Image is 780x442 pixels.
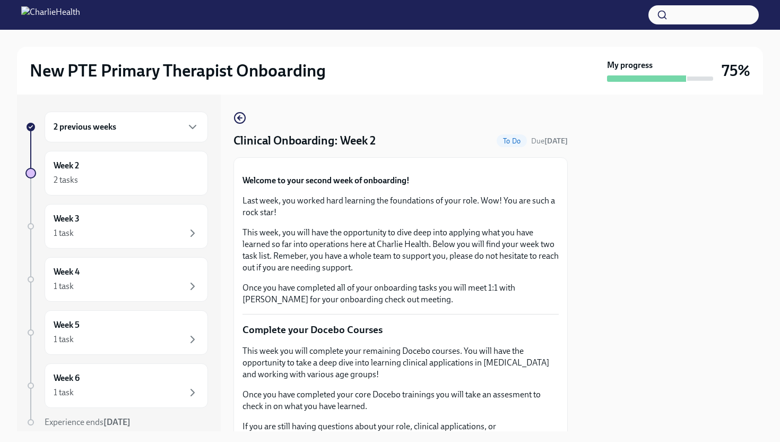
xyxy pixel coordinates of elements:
[25,204,208,249] a: Week 31 task
[544,137,568,146] strong: [DATE]
[242,175,410,185] strong: Welcome to your second week of onboarding!
[21,6,80,23] img: CharlieHealth
[54,372,80,384] h6: Week 6
[722,61,750,80] h3: 75%
[607,59,653,71] strong: My progress
[54,266,80,278] h6: Week 4
[242,282,559,305] p: Once you have completed all of your onboarding tasks you will meet 1:1 with [PERSON_NAME] for you...
[531,137,568,146] span: Due
[242,323,559,337] p: Complete your Docebo Courses
[497,137,527,145] span: To Do
[25,257,208,302] a: Week 41 task
[25,310,208,355] a: Week 51 task
[531,136,568,146] span: September 14th, 2025 09:00
[242,345,559,380] p: This week you will complete your remaining Docebo courses. You will have the opportunity to take ...
[54,227,74,239] div: 1 task
[242,195,559,218] p: Last week, you worked hard learning the foundations of your role. Wow! You are such a rock star!
[233,133,376,149] h4: Clinical Onboarding: Week 2
[54,319,80,331] h6: Week 5
[54,387,74,398] div: 1 task
[242,389,559,412] p: Once you have completed your core Docebo trainings you will take an assesment to check in on what...
[45,417,131,427] span: Experience ends
[54,121,116,133] h6: 2 previous weeks
[54,213,80,225] h6: Week 3
[54,160,79,172] h6: Week 2
[54,280,74,292] div: 1 task
[54,334,74,345] div: 1 task
[25,363,208,408] a: Week 61 task
[30,60,326,81] h2: New PTE Primary Therapist Onboarding
[103,417,131,427] strong: [DATE]
[45,112,208,142] div: 2 previous weeks
[25,151,208,195] a: Week 22 tasks
[242,227,559,274] p: This week, you will have the opportunity to dive deep into applying what you have learned so far ...
[54,174,78,186] div: 2 tasks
